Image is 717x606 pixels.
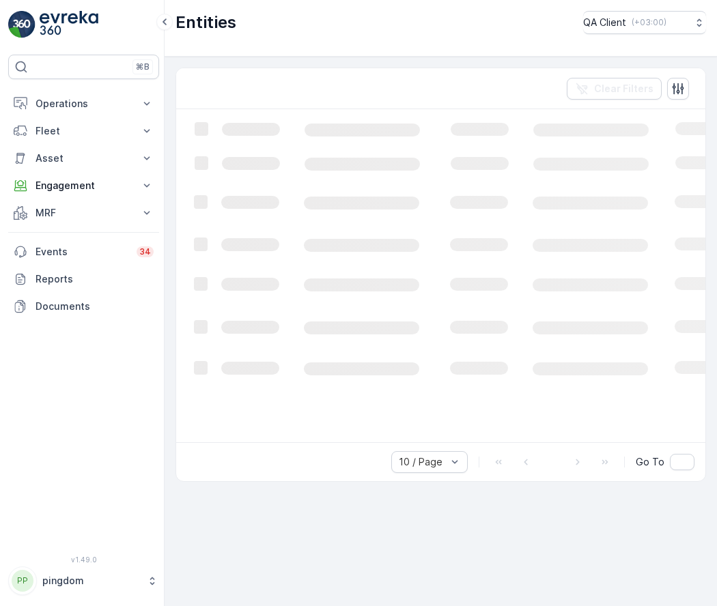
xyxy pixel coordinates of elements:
p: pingdom [42,574,140,588]
button: MRF [8,199,159,227]
a: Events34 [8,238,159,265]
p: Clear Filters [594,82,653,96]
button: Asset [8,145,159,172]
span: v 1.49.0 [8,555,159,564]
a: Reports [8,265,159,293]
p: ( +03:00 ) [632,17,666,28]
p: Documents [36,300,154,313]
p: 34 [139,246,151,257]
span: Go To [636,455,664,469]
p: Entities [175,12,236,33]
p: ⌘B [136,61,150,72]
a: Documents [8,293,159,320]
img: logo [8,11,36,38]
p: QA Client [583,16,626,29]
img: logo_light-DOdMpM7g.png [40,11,98,38]
p: MRF [36,206,132,220]
p: Asset [36,151,132,165]
p: Reports [36,272,154,286]
p: Operations [36,97,132,111]
button: Clear Filters [567,78,662,100]
button: PPpingdom [8,566,159,595]
button: Fleet [8,117,159,145]
button: Engagement [8,172,159,199]
button: Operations [8,90,159,117]
div: PP [12,570,33,592]
p: Engagement [36,179,132,192]
p: Fleet [36,124,132,138]
p: Events [36,245,128,259]
button: QA Client(+03:00) [583,11,706,34]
